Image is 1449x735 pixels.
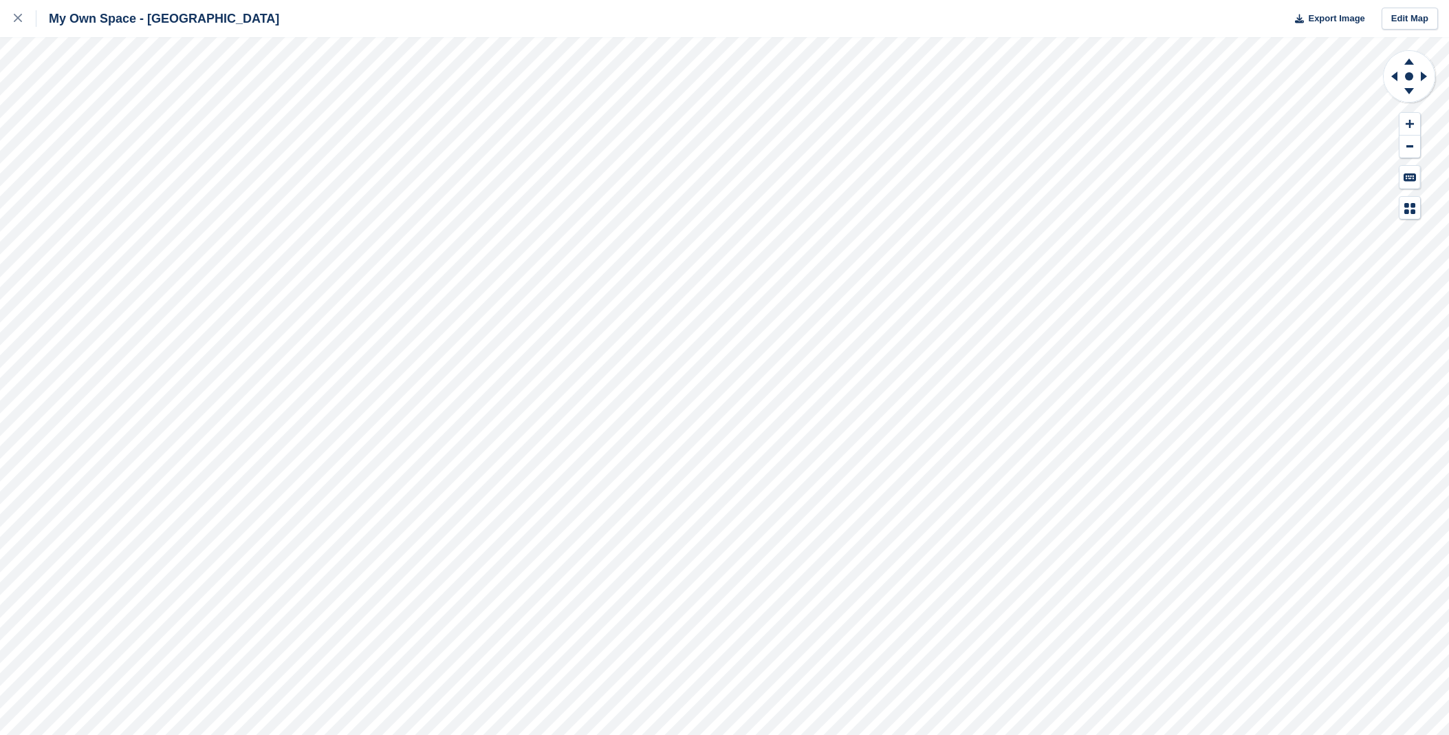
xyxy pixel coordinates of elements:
button: Map Legend [1399,197,1420,220]
div: My Own Space - [GEOGRAPHIC_DATA] [36,10,279,27]
button: Zoom In [1399,113,1420,136]
button: Export Image [1287,8,1365,30]
button: Keyboard Shortcuts [1399,166,1420,189]
button: Zoom Out [1399,136,1420,158]
a: Edit Map [1382,8,1438,30]
span: Export Image [1308,12,1364,25]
